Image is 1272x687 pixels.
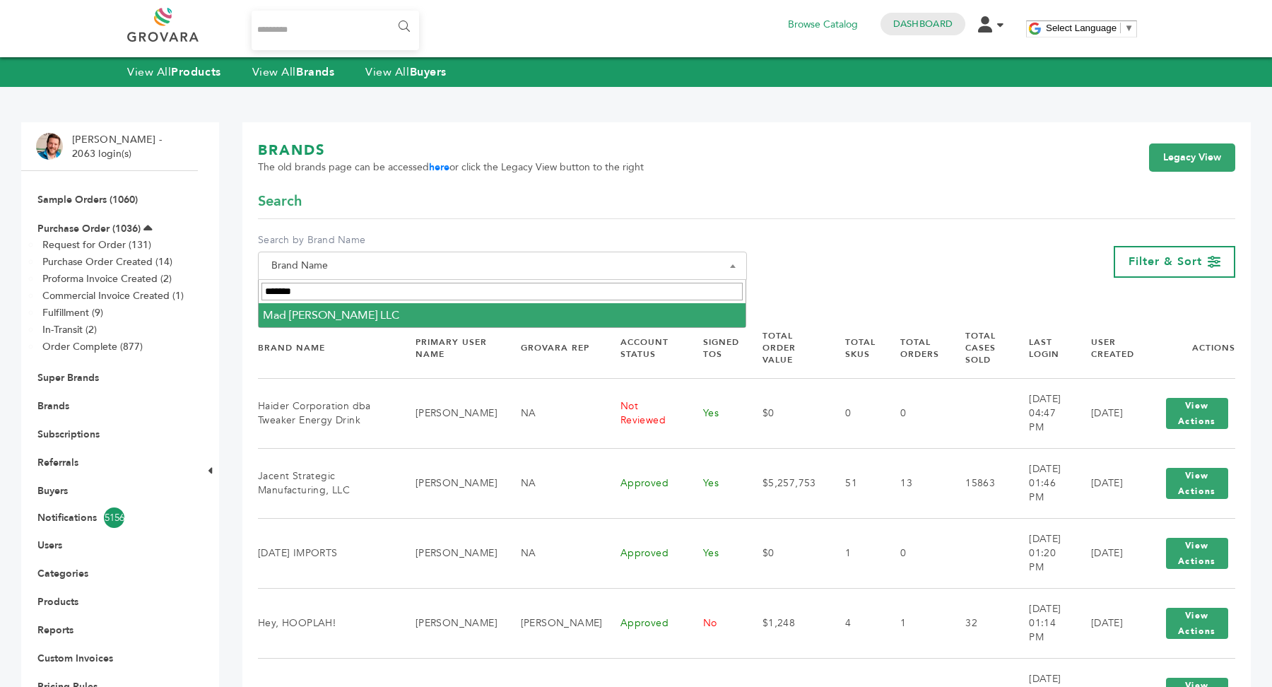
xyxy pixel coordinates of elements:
[828,588,883,658] td: 4
[42,238,151,252] a: Request for Order (131)
[1166,608,1228,639] button: View Actions
[828,378,883,448] td: 0
[503,588,603,658] td: [PERSON_NAME]
[1166,398,1228,429] button: View Actions
[1166,468,1228,499] button: View Actions
[948,448,1011,518] td: 15863
[1166,538,1228,569] button: View Actions
[37,399,69,413] a: Brands
[883,378,948,448] td: 0
[603,588,685,658] td: Approved
[261,283,743,300] input: Search
[171,64,220,80] strong: Products
[883,318,948,378] th: Total Orders
[948,318,1011,378] th: Total Cases Sold
[37,652,113,665] a: Custom Invoices
[42,340,143,353] a: Order Complete (877)
[258,448,398,518] td: Jacent Strategic Manufacturing, LLC
[42,272,172,286] a: Proforma Invoice Created (2)
[429,160,449,174] a: here
[398,518,503,588] td: [PERSON_NAME]
[745,448,828,518] td: $5,257,753
[685,448,745,518] td: Yes
[37,484,68,498] a: Buyers
[685,588,745,658] td: No
[398,448,503,518] td: [PERSON_NAME]
[365,64,447,80] a: View AllBuyers
[828,318,883,378] th: Total SKUs
[1129,254,1202,269] span: Filter & Sort
[1011,318,1073,378] th: Last Login
[503,318,603,378] th: Grovara Rep
[42,255,172,269] a: Purchase Order Created (14)
[127,64,221,80] a: View AllProducts
[1046,23,1133,33] a: Select Language​
[503,448,603,518] td: NA
[893,18,953,30] a: Dashboard
[1046,23,1117,33] span: Select Language
[1011,518,1073,588] td: [DATE] 01:20 PM
[1149,143,1235,172] a: Legacy View
[1141,318,1235,378] th: Actions
[1124,23,1133,33] span: ▼
[1073,588,1141,658] td: [DATE]
[296,64,334,80] strong: Brands
[883,448,948,518] td: 13
[745,318,828,378] th: Total Order Value
[948,588,1011,658] td: 32
[37,567,88,580] a: Categories
[258,378,398,448] td: Haider Corporation dba Tweaker Energy Drink
[398,318,503,378] th: Primary User Name
[37,623,73,637] a: Reports
[252,64,335,80] a: View AllBrands
[258,518,398,588] td: [DATE] IMPORTS
[1011,378,1073,448] td: [DATE] 04:47 PM
[258,233,747,247] label: Search by Brand Name
[258,141,644,160] h1: BRANDS
[410,64,447,80] strong: Buyers
[1073,318,1141,378] th: User Created
[603,448,685,518] td: Approved
[252,11,419,50] input: Search...
[745,588,828,658] td: $1,248
[745,518,828,588] td: $0
[1120,23,1121,33] span: ​
[828,448,883,518] td: 51
[685,518,745,588] td: Yes
[603,318,685,378] th: Account Status
[828,518,883,588] td: 1
[37,193,138,206] a: Sample Orders (1060)
[745,378,828,448] td: $0
[258,318,398,378] th: Brand Name
[37,539,62,552] a: Users
[1011,448,1073,518] td: [DATE] 01:46 PM
[883,588,948,658] td: 1
[72,133,165,160] li: [PERSON_NAME] - 2063 login(s)
[603,518,685,588] td: Approved
[258,192,302,211] span: Search
[42,289,184,303] a: Commercial Invoice Created (1)
[259,303,746,327] li: Mad [PERSON_NAME] LLC
[258,588,398,658] td: Hey, HOOPLAH!
[258,252,747,280] span: Brand Name
[37,371,99,384] a: Super Brands
[104,507,124,528] span: 5156
[37,456,78,469] a: Referrals
[685,318,745,378] th: Signed TOS
[503,518,603,588] td: NA
[788,17,858,33] a: Browse Catalog
[503,378,603,448] td: NA
[37,595,78,609] a: Products
[398,378,503,448] td: [PERSON_NAME]
[1073,448,1141,518] td: [DATE]
[603,378,685,448] td: Not Reviewed
[37,222,141,235] a: Purchase Order (1036)
[37,507,182,528] a: Notifications5156
[398,588,503,658] td: [PERSON_NAME]
[42,306,103,319] a: Fulfillment (9)
[266,256,739,276] span: Brand Name
[685,378,745,448] td: Yes
[1011,588,1073,658] td: [DATE] 01:14 PM
[1073,518,1141,588] td: [DATE]
[883,518,948,588] td: 0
